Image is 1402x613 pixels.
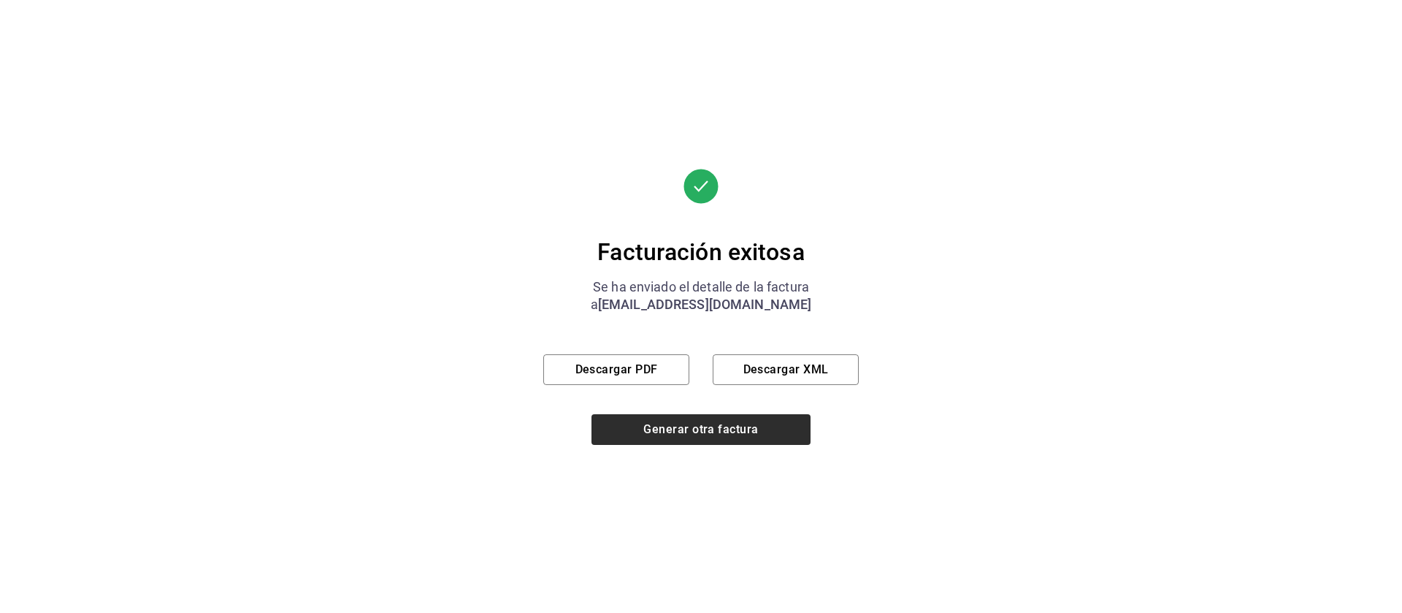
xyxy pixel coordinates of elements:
[543,278,859,296] div: Se ha enviado el detalle de la factura
[543,296,859,313] div: a
[543,354,689,385] button: Descargar PDF
[713,354,859,385] button: Descargar XML
[598,297,812,312] span: [EMAIL_ADDRESS][DOMAIN_NAME]
[591,414,811,445] button: Generar otra factura
[543,237,859,267] div: Facturación exitosa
